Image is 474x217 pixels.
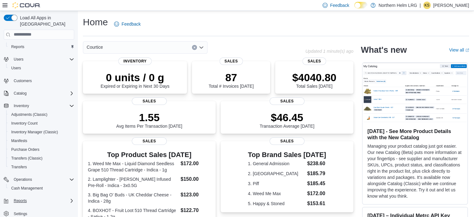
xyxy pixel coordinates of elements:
span: Customers [14,78,32,83]
dt: 1. General Admission [248,160,305,167]
p: Updated 1 minute(s) ago [305,49,353,54]
button: Transfers (Classic) [6,154,77,163]
dd: $150.00 [180,175,210,183]
button: Manifests [6,136,77,145]
button: Inventory [11,102,31,110]
span: Inventory [118,57,152,65]
span: Cash Management [11,186,43,191]
h3: [DATE] - See More Product Details with the New Catalog [367,128,462,141]
button: Reports [11,197,29,205]
span: Operations [11,176,74,183]
button: Transfers [6,163,77,171]
button: Users [1,55,77,64]
span: Feedback [330,2,349,8]
span: Manifests [11,138,27,143]
span: Transfers (Classic) [11,156,42,161]
span: Inventory Manager (Classic) [11,130,58,135]
p: 0 units / 0 g [101,71,170,84]
p: 1.55 [116,111,182,124]
dt: 1. Weed Me Max - Liquid Diamond Seedless Grape 510 Thread Cartridge - Indica - 1g [88,160,178,173]
svg: External link [465,48,469,52]
dd: $172.00 [307,190,326,197]
span: Sales [219,57,243,65]
span: Transfers [11,165,27,170]
span: Dark Mode [354,8,355,9]
a: Transfers [9,163,29,171]
button: Open list of options [199,45,204,50]
button: Operations [1,175,77,184]
span: Reports [11,44,24,49]
span: Sales [132,137,167,145]
button: Cash Management [6,184,77,193]
button: Adjustments (Classic) [6,110,77,119]
a: View allExternal link [449,47,469,52]
p: $46.45 [260,111,314,124]
button: Reports [6,42,77,51]
button: Catalog [1,89,77,98]
dd: $123.00 [180,191,210,199]
span: Customers [11,77,74,85]
div: Expired or Expiring in Next 30 Days [101,71,170,89]
span: Sales [303,57,326,65]
span: Reports [14,198,27,203]
a: Cash Management [9,185,45,192]
span: Users [9,64,74,72]
h3: Top Product Sales [DATE] [88,151,211,159]
span: Manifests [9,137,74,145]
button: Users [11,56,26,63]
a: Manifests [9,137,30,145]
button: Users [6,64,77,72]
a: Transfers (Classic) [9,155,45,162]
p: 87 [208,71,253,84]
a: Customers [11,77,34,85]
a: Reports [9,43,27,51]
h3: Top Brand Sales [DATE] [248,151,326,159]
span: Users [11,56,74,63]
a: Adjustments (Classic) [9,111,50,118]
span: Settings [14,211,27,216]
span: Courtice [87,43,103,51]
span: Sales [270,97,304,105]
span: Users [14,57,23,62]
dt: 3. Big Bag O' Buds - UK Cheddar Cheese - Indica - 28g [88,192,178,204]
dd: $185.45 [307,180,326,187]
span: Load All Apps in [GEOGRAPHIC_DATA] [17,15,74,27]
dt: 3. Piff [248,180,305,187]
span: Inventory Count [11,121,38,126]
h1: Home [83,16,108,28]
dd: $153.61 [307,200,326,207]
dt: 4. Weed Me Max [248,190,305,197]
div: Total # Invoices [DATE] [208,71,253,89]
dd: $185.79 [307,170,326,177]
span: Sales [132,97,167,105]
span: Catalog [11,90,74,97]
button: Customers [1,76,77,85]
dt: 2. [GEOGRAPHIC_DATA] [248,170,305,177]
span: Inventory [11,102,74,110]
span: Purchase Orders [9,146,74,153]
p: [PERSON_NAME] [433,2,469,9]
img: Cova [12,2,41,8]
dd: $122.70 [180,207,210,214]
button: Purchase Orders [6,145,77,154]
dd: $238.60 [307,160,326,167]
span: Inventory [14,103,29,108]
span: Purchase Orders [11,147,40,152]
span: Inventory Count [9,120,74,127]
a: Inventory Manager (Classic) [9,128,60,136]
button: Catalog [11,90,29,97]
button: Operations [11,176,35,183]
button: Reports [1,196,77,205]
a: Feedback [112,18,143,30]
dt: 2. Lamplighter - [PERSON_NAME] Infused Pre-Roll - Indica - 3x0.5G [88,176,178,189]
span: Reports [9,43,74,51]
a: Purchase Orders [9,146,42,153]
p: Northern Helm LRG [379,2,417,9]
input: Dark Mode [354,2,367,8]
dt: 5. Happy & Stoned [248,200,305,207]
span: Reports [11,197,74,205]
span: Adjustments (Classic) [9,111,74,118]
span: Catalog [14,91,26,96]
button: Inventory [1,101,77,110]
div: Total Sales [DATE] [292,71,337,89]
